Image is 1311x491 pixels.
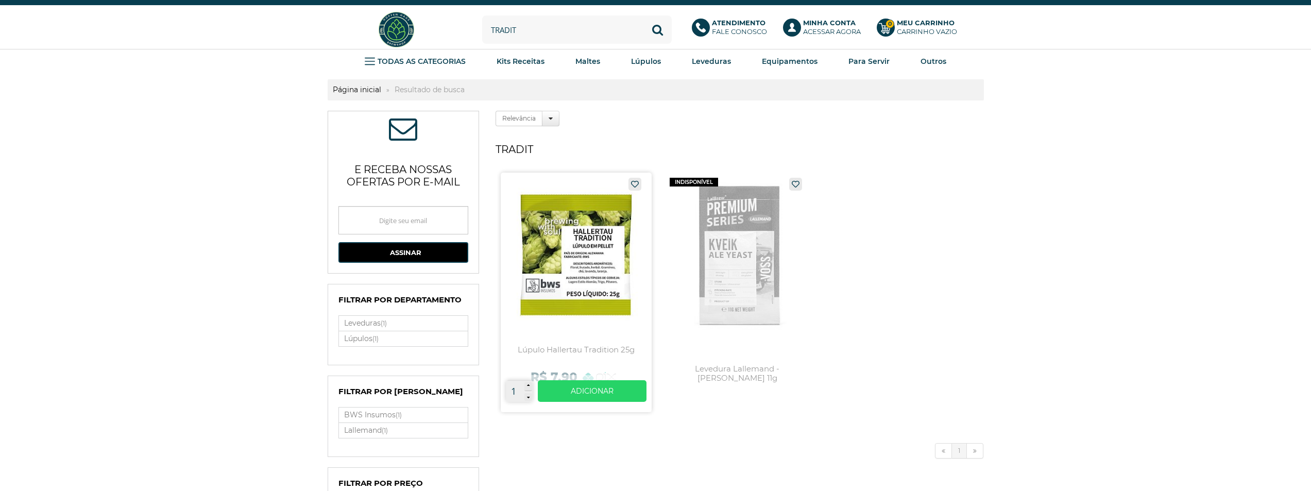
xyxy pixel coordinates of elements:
[692,19,773,41] a: AtendimentoFale conosco
[631,57,661,66] strong: Lúpulos
[897,19,955,27] b: Meu Carrinho
[897,27,957,36] div: Carrinho Vazio
[372,335,379,343] small: (1)
[389,122,417,140] span: ASSINE NOSSA NEWSLETTER
[338,150,468,196] p: e receba nossas ofertas por e-mail
[339,331,468,346] label: Lúpulos
[848,57,890,66] strong: Para Servir
[396,411,402,419] small: (1)
[631,54,661,69] a: Lúpulos
[482,15,672,44] input: Digite o que você procura
[496,139,983,160] h1: tradit
[339,316,468,331] label: Leveduras
[692,57,731,66] strong: Leveduras
[575,54,600,69] a: Maltes
[575,57,600,66] strong: Maltes
[643,15,672,44] button: Buscar
[497,57,544,66] strong: Kits Receitas
[762,54,818,69] a: Equipamentos
[377,10,416,49] img: Hopfen Haus BrewShop
[497,54,544,69] a: Kits Receitas
[662,173,813,412] a: Levedura Lallemand - Kveik Voss 11g
[886,20,894,28] strong: 0
[338,295,468,310] h4: Filtrar por Departamento
[783,19,866,41] a: Minha ContaAcessar agora
[389,85,470,94] strong: Resultado de busca
[339,408,468,422] a: BWS Insumos(1)
[339,408,468,422] label: BWS Insumos
[501,173,652,412] a: Lúpulo Hallertau Tradition 25g
[712,19,765,27] b: Atendimento
[803,19,861,36] p: Acessar agora
[381,319,387,327] small: (1)
[762,57,818,66] strong: Equipamentos
[921,54,946,69] a: Outros
[339,423,468,438] label: Lallemand
[382,427,388,434] small: (1)
[328,85,386,94] a: Página inicial
[338,386,468,402] h4: Filtrar por [PERSON_NAME]
[378,57,466,66] strong: TODAS AS CATEGORIAS
[365,54,466,69] a: TODAS AS CATEGORIAS
[803,19,856,27] b: Minha Conta
[339,423,468,438] a: Lallemand(1)
[952,443,967,459] a: 1
[339,316,468,331] a: Leveduras(1)
[496,111,542,126] label: Relevância
[339,331,468,346] a: Lúpulos(1)
[338,206,468,234] input: Digite seu email
[538,380,646,402] a: Ver mais
[692,54,731,69] a: Leveduras
[712,19,767,36] p: Fale conosco
[338,242,468,263] button: Assinar
[848,54,890,69] a: Para Servir
[670,178,718,187] span: indisponível
[921,57,946,66] strong: Outros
